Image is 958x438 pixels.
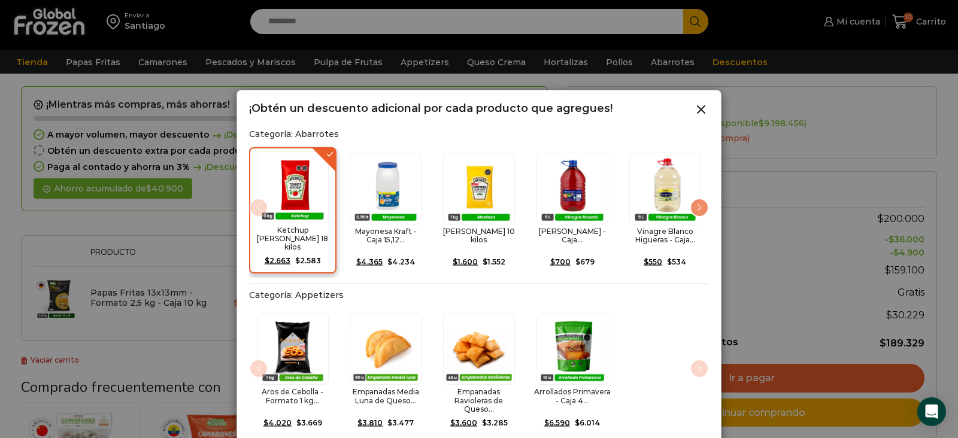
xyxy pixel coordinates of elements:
span: $ [453,257,457,266]
bdi: 550 [644,257,662,266]
div: 3 / 15 [435,145,523,278]
span: $ [356,257,361,266]
bdi: 3.477 [387,418,414,427]
bdi: 1.600 [453,257,478,266]
span: $ [387,418,392,427]
bdi: 6.590 [544,418,570,427]
div: 2 / 4 [342,306,430,438]
bdi: 4.234 [387,257,416,266]
bdi: 679 [575,257,595,266]
h2: Categoría: Appetizers [249,290,709,300]
h2: Ketchup [PERSON_NAME] 18 kilos [253,226,332,252]
div: 2 / 15 [342,145,430,278]
span: $ [482,418,487,427]
span: $ [550,257,555,266]
span: $ [387,257,392,266]
span: $ [644,257,648,266]
h2: Empanadas Media Luna de Queso... [347,388,426,405]
bdi: 3.285 [482,418,508,427]
span: $ [483,257,487,266]
span: $ [357,418,362,427]
bdi: 6.014 [575,418,601,427]
h2: [PERSON_NAME] 10 kilos [439,227,519,245]
h2: ¡Obtén un descuento adicional por cada producto que agregues! [249,102,613,115]
h2: [PERSON_NAME] - Caja... [533,227,612,245]
bdi: 3.669 [296,418,322,427]
div: 3 / 4 [435,306,523,438]
h2: Categoría: Abarrotes [249,129,709,139]
span: $ [265,256,269,265]
span: $ [450,418,455,427]
bdi: 534 [667,257,687,266]
div: 5 / 15 [622,145,709,278]
span: $ [263,418,268,427]
bdi: 3.600 [450,418,477,427]
bdi: 4.020 [263,418,292,427]
span: $ [575,257,580,266]
h2: Vinagre Blanco Higueras - Caja... [626,227,705,245]
div: 4 / 15 [529,145,616,278]
div: 4 / 4 [529,306,616,438]
div: 1 / 15 [249,145,336,278]
div: Open Intercom Messenger [917,397,946,426]
bdi: 2.663 [265,256,290,265]
bdi: 2.583 [295,256,321,265]
span: $ [667,257,672,266]
bdi: 3.810 [357,418,383,427]
bdi: 700 [550,257,571,266]
bdi: 1.552 [483,257,505,266]
h2: Empanadas Ravioleras de Queso... [439,388,519,413]
bdi: 4.365 [356,257,383,266]
span: $ [296,418,301,427]
span: $ [544,418,549,427]
h2: Arrollados Primavera - Caja 4... [533,388,612,405]
div: Next slide [690,198,709,217]
h2: Mayonesa Kraft - Caja 15,12... [347,227,426,245]
span: $ [575,418,580,427]
h2: Aros de Cebolla - Formato 1 kg... [253,388,332,405]
span: $ [295,256,300,265]
div: 1 / 4 [249,306,336,438]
